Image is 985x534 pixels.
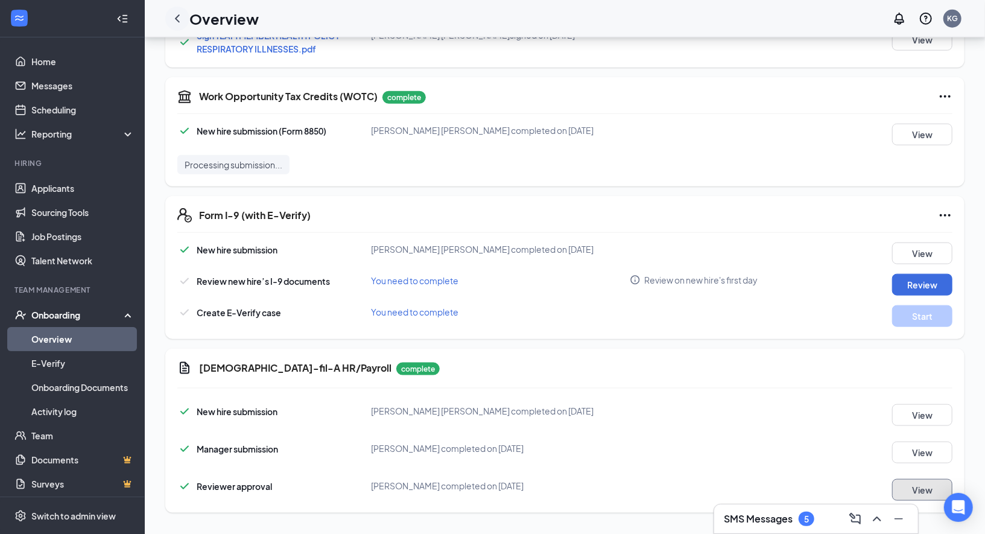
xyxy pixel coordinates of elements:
span: Manager submission [197,443,278,454]
a: Overview [31,327,135,351]
button: View [892,442,952,463]
span: Processing submission... [185,159,282,171]
svg: Settings [14,510,27,522]
svg: Notifications [892,11,907,26]
a: Talent Network [31,249,135,273]
p: complete [382,91,426,104]
svg: Document [177,361,192,375]
div: KG [947,13,958,24]
a: SurveysCrown [31,472,135,496]
p: complete [396,363,440,375]
svg: Checkmark [177,305,192,320]
svg: Collapse [116,13,128,25]
a: Job Postings [31,224,135,249]
span: [PERSON_NAME] [PERSON_NAME] completed on [DATE] [371,125,594,136]
svg: Ellipses [938,208,952,223]
a: DocumentsCrown [31,448,135,472]
a: Home [31,49,135,74]
svg: Checkmark [177,243,192,257]
span: New hire submission (Form 8850) [197,126,326,136]
button: Minimize [889,509,908,529]
span: Review new hire’s I-9 documents [197,276,330,287]
span: [PERSON_NAME] [PERSON_NAME] completed on [DATE] [371,405,594,416]
span: [PERSON_NAME] completed on [DATE] [371,480,524,491]
svg: Info [630,275,641,285]
button: View [892,479,952,501]
span: Create E-Verify case [197,307,281,318]
a: E-Verify [31,351,135,375]
button: ComposeMessage [846,509,865,529]
button: View [892,29,952,51]
a: Activity log [31,399,135,424]
h5: [DEMOGRAPHIC_DATA]-fil-A HR/Payroll [199,361,391,375]
div: Reporting [31,128,135,140]
a: Team [31,424,135,448]
button: View [892,124,952,145]
span: New hire submission [197,406,277,417]
svg: Checkmark [177,274,192,288]
span: [PERSON_NAME] [PERSON_NAME] completed on [DATE] [371,244,594,255]
button: View [892,404,952,426]
div: Onboarding [31,309,124,321]
div: Open Intercom Messenger [944,493,973,522]
svg: TaxGovernmentIcon [177,89,192,104]
a: Sourcing Tools [31,200,135,224]
span: New hire submission [197,244,277,255]
svg: ChevronLeft [170,11,185,26]
svg: ComposeMessage [848,512,863,526]
svg: UserCheck [14,309,27,321]
span: [PERSON_NAME] completed on [DATE] [371,443,524,454]
a: Applicants [31,176,135,200]
div: 5 [804,514,809,524]
div: Hiring [14,158,132,168]
span: You need to complete [371,275,458,286]
svg: Checkmark [177,479,192,494]
svg: Checkmark [177,124,192,138]
h5: Form I-9 (with E-Verify) [199,209,311,222]
button: View [892,243,952,264]
svg: Checkmark [177,442,192,456]
svg: Ellipses [938,89,952,104]
span: You need to complete [371,307,458,317]
svg: ChevronUp [870,512,884,526]
h1: Overview [189,8,259,29]
svg: Checkmark [177,404,192,419]
a: Messages [31,74,135,98]
span: Reviewer approval [197,481,272,492]
svg: Analysis [14,128,27,140]
a: Scheduling [31,98,135,122]
a: Onboarding Documents [31,375,135,399]
h5: Work Opportunity Tax Credits (WOTC) [199,90,378,103]
svg: FormI9EVerifyIcon [177,208,192,223]
svg: WorkstreamLogo [13,12,25,24]
button: Review [892,274,952,296]
svg: QuestionInfo [919,11,933,26]
span: Review on new hire's first day [645,274,758,286]
svg: Minimize [892,512,906,526]
div: Team Management [14,285,132,295]
h3: SMS Messages [724,512,793,526]
button: Start [892,305,952,327]
div: Switch to admin view [31,510,116,522]
button: ChevronUp [867,509,887,529]
svg: Checkmark [177,35,192,49]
